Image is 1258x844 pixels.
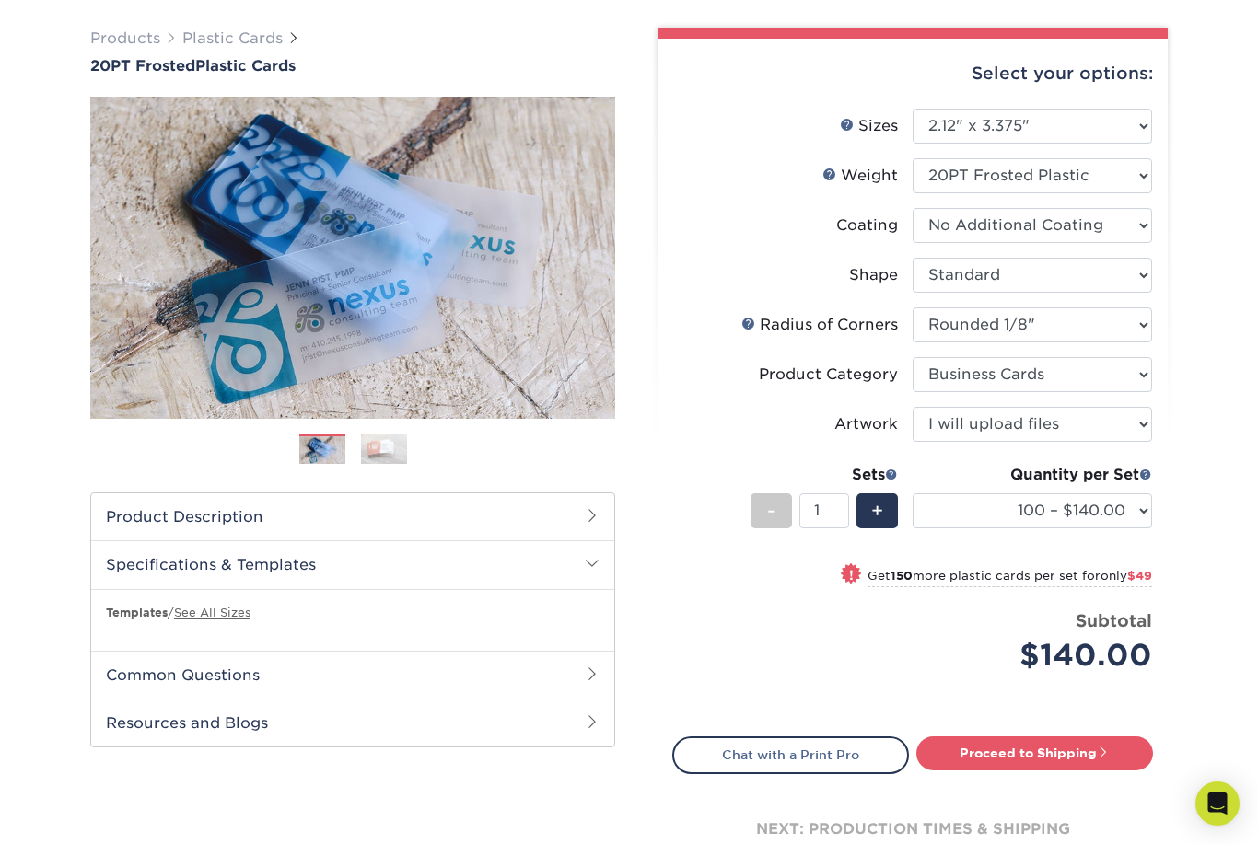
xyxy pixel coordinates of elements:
[90,57,615,75] a: 20PT FrostedPlastic Cards
[926,633,1152,677] div: $140.00
[767,497,775,525] span: -
[106,606,168,619] b: Templates
[1195,781,1240,826] div: Open Intercom Messenger
[1127,569,1152,583] span: $49
[182,29,283,47] a: Plastic Cards
[916,736,1153,769] a: Proceed to Shipping
[822,165,898,187] div: Weight
[849,264,898,286] div: Shape
[913,464,1152,486] div: Quantity per Set
[299,434,345,467] img: Plastic Cards 01
[849,565,854,584] span: !
[891,569,913,583] strong: 150
[91,540,614,588] h2: Specifications & Templates
[361,433,407,465] img: Plastic Cards 02
[91,651,614,699] h2: Common Questions
[174,606,250,619] a: See All Sizes
[741,314,898,336] div: Radius of Corners
[834,413,898,435] div: Artwork
[1076,610,1152,630] strong: Subtotal
[90,57,195,75] span: 20PT Frosted
[868,569,1152,587] small: Get more plastic cards per set for
[840,115,898,137] div: Sizes
[90,57,615,75] h1: Plastic Cards
[106,605,600,621] p: /
[1101,569,1152,583] span: only
[672,736,909,773] a: Chat with a Print Pro
[90,29,160,47] a: Products
[759,364,898,386] div: Product Category
[871,497,883,525] span: +
[91,493,614,540] h2: Product Description
[751,464,898,486] div: Sets
[90,76,615,439] img: 20PT Frosted 01
[836,214,898,237] div: Coating
[91,699,614,746] h2: Resources and Blogs
[672,39,1153,109] div: Select your options:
